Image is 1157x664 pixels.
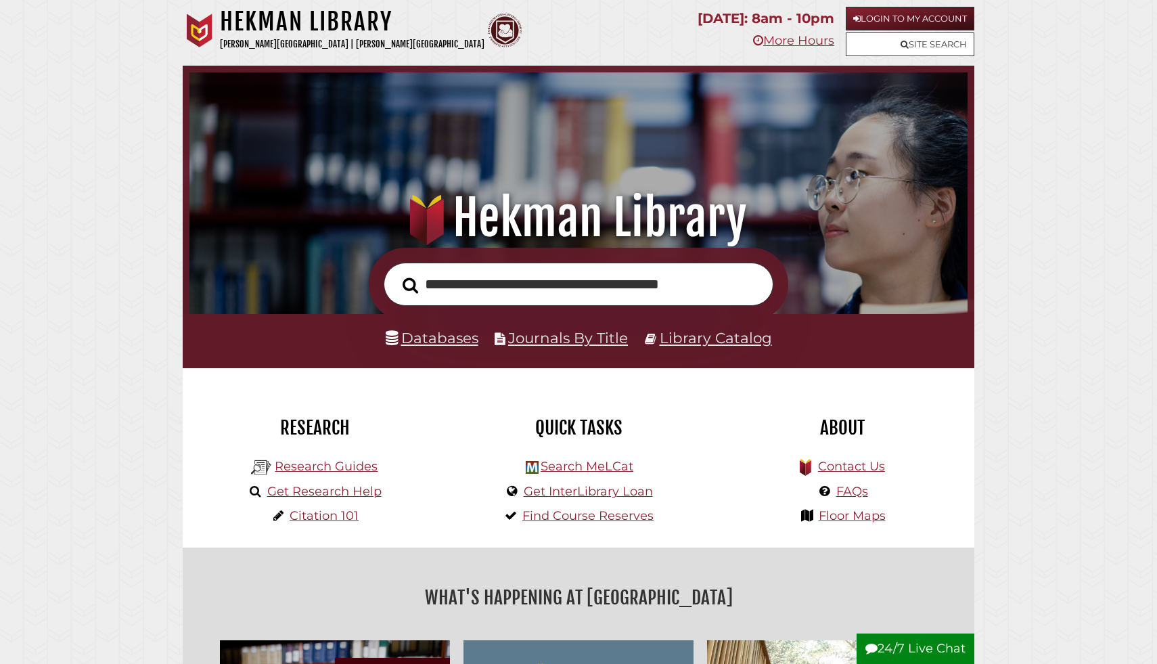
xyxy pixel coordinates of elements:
a: Search MeLCat [541,459,633,474]
a: Research Guides [275,459,378,474]
img: Hekman Library Logo [526,461,539,474]
button: Search [396,273,425,298]
a: Contact Us [818,459,885,474]
h2: About [721,416,964,439]
a: Get Research Help [267,484,382,499]
img: Calvin University [183,14,217,47]
a: Citation 101 [290,508,359,523]
a: Floor Maps [819,508,886,523]
h1: Hekman Library [220,7,484,37]
a: Login to My Account [846,7,974,30]
i: Search [403,277,418,294]
a: Databases [386,329,478,347]
h2: What's Happening at [GEOGRAPHIC_DATA] [193,582,964,613]
a: Get InterLibrary Loan [524,484,653,499]
img: Hekman Library Logo [251,458,271,478]
h2: Quick Tasks [457,416,700,439]
a: Site Search [846,32,974,56]
a: Library Catalog [660,329,772,347]
a: Journals By Title [508,329,628,347]
h2: Research [193,416,436,439]
a: Find Course Reserves [522,508,654,523]
p: [PERSON_NAME][GEOGRAPHIC_DATA] | [PERSON_NAME][GEOGRAPHIC_DATA] [220,37,484,52]
a: More Hours [753,33,834,48]
h1: Hekman Library [207,188,951,248]
img: Calvin Theological Seminary [488,14,522,47]
a: FAQs [836,484,868,499]
p: [DATE]: 8am - 10pm [698,7,834,30]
